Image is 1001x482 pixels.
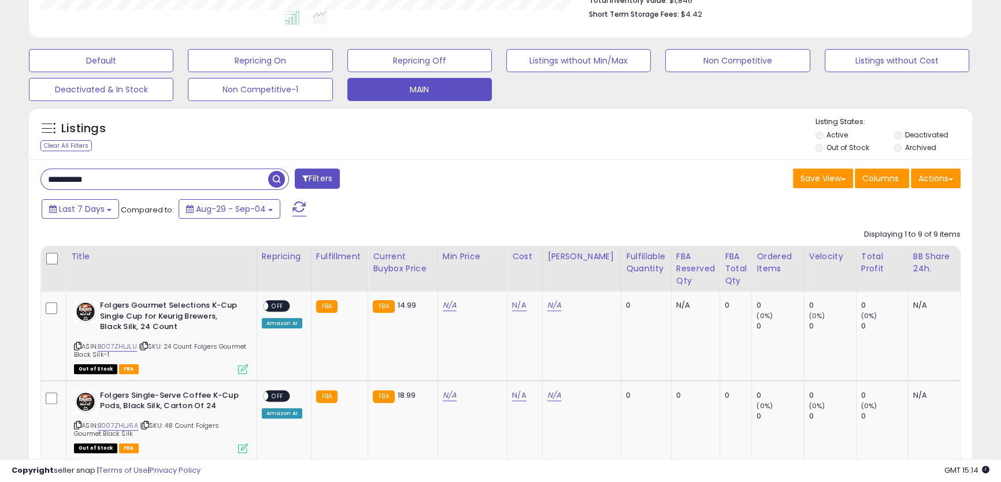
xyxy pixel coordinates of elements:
div: FBA Total Qty [725,251,747,287]
div: 0 [809,321,856,331]
b: Short Term Storage Fees: [589,9,679,19]
a: Privacy Policy [150,465,201,476]
div: 0 [725,300,743,311]
b: Folgers Single-Serve Coffee K-Cup Pods, Black Silk, Carton Of 24 [100,390,240,414]
div: 0 [757,390,803,401]
small: (0%) [757,401,773,410]
div: 0 [809,300,856,311]
div: FBA Reserved Qty [676,251,715,287]
button: Listings without Min/Max [506,49,651,72]
div: 0 [809,411,856,421]
span: FBA [119,443,139,453]
div: Fulfillment [316,251,363,263]
a: B007ZHLJLU [98,342,137,352]
div: [PERSON_NAME] [547,251,616,263]
div: 0 [626,300,662,311]
span: Compared to: [121,204,174,215]
div: Cost [512,251,537,263]
span: FBA [119,364,139,374]
button: Save View [793,169,853,188]
div: BB Share 24h. [913,251,955,275]
div: 0 [861,411,908,421]
small: (0%) [861,311,877,320]
button: Aug-29 - Sep-04 [179,199,280,219]
div: 0 [757,411,803,421]
div: Displaying 1 to 9 of 9 items [864,229,961,240]
small: FBA [316,390,338,403]
small: (0%) [809,311,825,320]
a: B007ZHLJ6A [98,421,138,431]
a: N/A [547,300,561,311]
span: $4.42 [681,9,702,20]
a: Terms of Use [99,465,148,476]
div: 0 [861,321,908,331]
small: FBA [316,300,338,313]
small: FBA [373,390,394,403]
a: N/A [547,390,561,401]
div: 0 [809,390,856,401]
div: Amazon AI [262,318,302,328]
label: Out of Stock [826,143,869,152]
span: All listings that are currently out of stock and unavailable for purchase on Amazon [74,443,117,453]
button: Deactivated & In Stock [29,78,173,101]
button: Repricing On [188,49,332,72]
div: 0 [757,300,803,311]
div: seller snap | | [12,465,201,476]
div: 0 [725,390,743,401]
a: N/A [443,390,457,401]
div: ASIN: [74,300,248,373]
div: N/A [913,390,951,401]
button: Non Competitive-1 [188,78,332,101]
strong: Copyright [12,465,54,476]
div: Ordered Items [757,251,799,275]
label: Active [826,130,848,140]
span: Aug-29 - Sep-04 [196,203,266,215]
button: MAIN [347,78,492,101]
span: 14.99 [398,300,417,311]
span: All listings that are currently out of stock and unavailable for purchase on Amazon [74,364,117,374]
span: Columns [862,173,899,184]
small: FBA [373,300,394,313]
label: Deactivated [905,130,948,140]
button: Non Competitive [665,49,810,72]
div: Velocity [809,251,851,263]
div: Clear All Filters [40,140,92,151]
div: Fulfillable Quantity [626,251,666,275]
h5: Listings [61,121,106,137]
div: Total Profit [861,251,903,275]
small: (0%) [861,401,877,410]
button: Listings without Cost [825,49,969,72]
button: Repricing Off [347,49,492,72]
div: 0 [676,390,711,401]
p: Listing States: [815,117,972,128]
div: Title [71,251,252,263]
span: | SKU: 24 Count Folgers Gourmet Black Silk-1 [74,342,246,359]
button: Last 7 Days [42,199,119,219]
small: (0%) [809,401,825,410]
div: N/A [913,300,951,311]
span: 18.99 [398,390,416,401]
div: Amazon AI [262,408,302,419]
a: N/A [512,300,526,311]
button: Default [29,49,173,72]
label: Archived [905,143,936,152]
b: Folgers Gourmet Selections K-Cup Single Cup for Keurig Brewers, Black Silk, 24 Count [100,300,240,335]
img: 41Co41ZKW3L._SL40_.jpg [74,300,97,323]
span: Last 7 Days [59,203,105,215]
div: 0 [626,390,662,401]
div: 0 [757,321,803,331]
div: Repricing [262,251,306,263]
div: ASIN: [74,390,248,452]
span: OFF [268,391,287,401]
span: 2025-09-12 15:14 GMT [944,465,989,476]
img: 41mhJPoD7gL._SL40_.jpg [74,390,97,413]
div: Current Buybox Price [373,251,432,275]
span: OFF [268,301,287,311]
div: 0 [861,390,908,401]
a: N/A [512,390,526,401]
a: N/A [443,300,457,311]
div: 0 [861,300,908,311]
button: Columns [855,169,909,188]
div: Min Price [443,251,503,263]
small: (0%) [757,311,773,320]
